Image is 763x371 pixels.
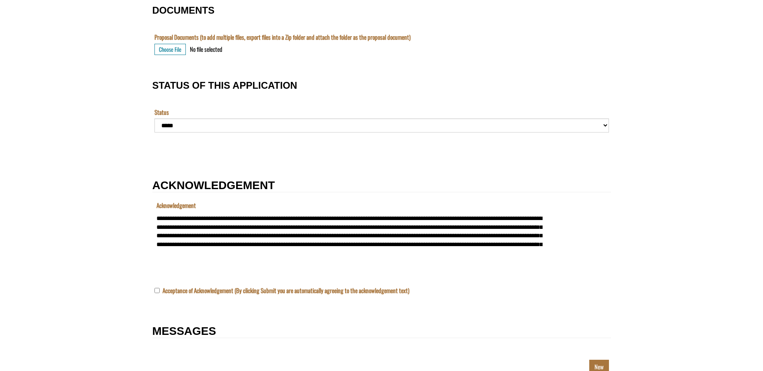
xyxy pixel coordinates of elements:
textarea: Acknowledgement [2,10,388,50]
h2: ACKNOWLEDGEMENT [152,179,611,192]
div: No file selected [190,45,222,53]
input: Program is a required field. [2,10,388,24]
input: Acceptance of Acknowledgement (By clicking Submit you are automatically agreeing to the acknowled... [154,288,160,293]
h3: DOCUMENTS [152,5,611,16]
label: Status [154,108,169,116]
fieldset: STATUS OF THIS APPLICATION [152,72,611,141]
label: Proposal Documents (to add multiple files, export files into a Zip folder and attach the folder a... [154,33,411,41]
h3: STATUS OF THIS APPLICATION [152,80,611,91]
label: The name of the custom entity. [2,33,18,42]
h2: MESSAGES [152,325,611,338]
button: Choose File for Proposal Documents (to add multiple files, export files into a Zip folder and att... [154,44,186,55]
label: Submissions Due Date [2,67,50,75]
fieldset: New Section [152,196,611,308]
label: Acceptance of Acknowledgement (By clicking Submit you are automatically agreeing to the acknowled... [162,286,409,295]
input: Name [2,44,388,58]
fieldset: Section [152,149,611,163]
